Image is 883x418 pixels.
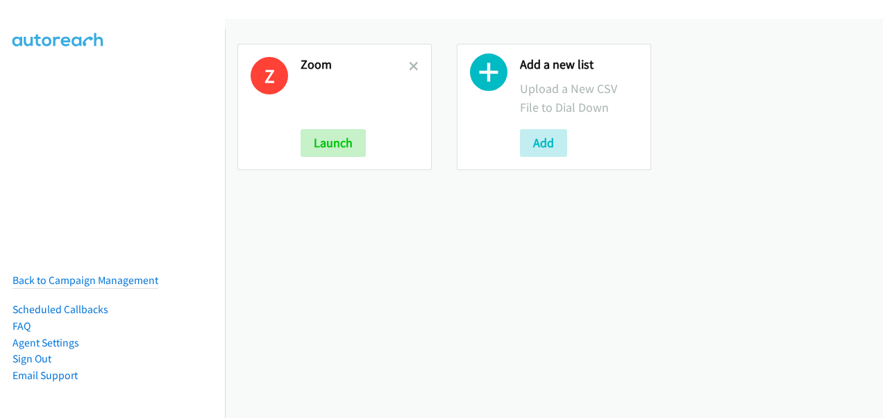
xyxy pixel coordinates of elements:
a: Agent Settings [12,336,79,349]
button: Launch [301,129,366,157]
a: Scheduled Callbacks [12,303,108,316]
h2: Zoom [301,57,409,73]
p: Upload a New CSV File to Dial Down [520,79,638,117]
a: FAQ [12,319,31,333]
a: Email Support [12,369,78,382]
button: Add [520,129,567,157]
a: Sign Out [12,352,51,365]
a: Back to Campaign Management [12,274,158,287]
h2: Add a new list [520,57,638,73]
h1: Z [251,57,288,94]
